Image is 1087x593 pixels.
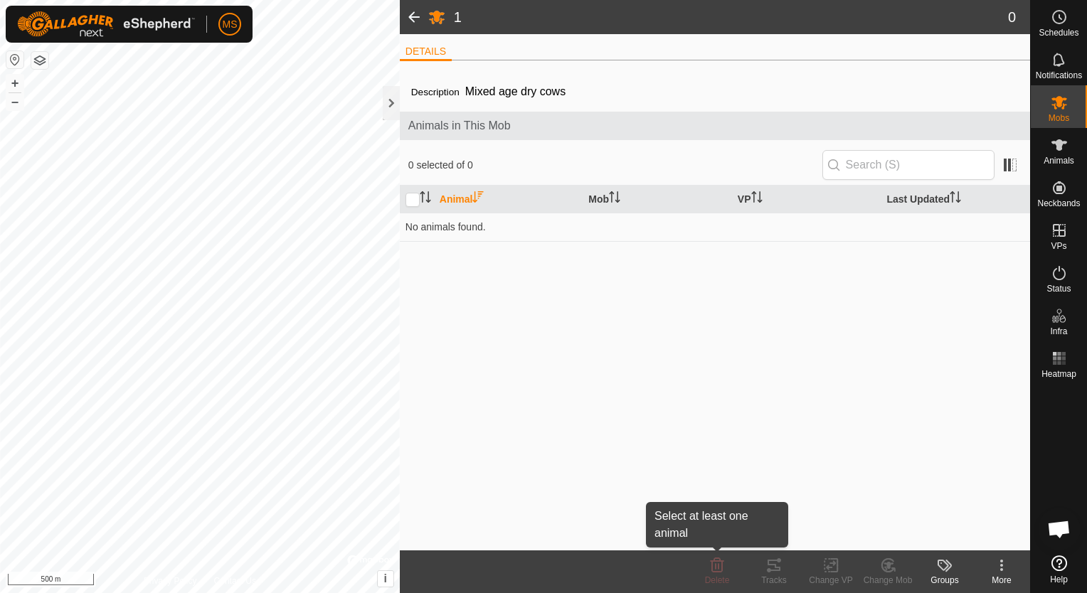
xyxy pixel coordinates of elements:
span: Animals in This Mob [408,117,1022,134]
span: Neckbands [1037,199,1080,208]
th: Mob [583,186,732,213]
span: 0 selected of 0 [408,158,822,173]
a: Contact Us [214,575,256,587]
li: DETAILS [400,44,452,61]
button: i [378,571,393,587]
button: + [6,75,23,92]
button: Map Layers [31,52,48,69]
div: Change VP [802,574,859,587]
div: Tracks [746,574,802,587]
h2: 1 [454,9,1008,26]
span: Mobs [1049,114,1069,122]
span: Mixed age dry cows [460,80,571,103]
span: Status [1046,284,1071,293]
span: Schedules [1039,28,1078,37]
div: Groups [916,574,973,587]
button: Reset Map [6,51,23,68]
span: VPs [1051,242,1066,250]
span: Animals [1044,156,1074,165]
span: i [384,572,387,584]
span: MS [223,17,238,32]
input: Search (S) [822,150,995,180]
p-sorticon: Activate to sort [420,193,431,205]
td: No animals found. [400,213,1030,241]
label: Description [411,87,460,97]
p-sorticon: Activate to sort [950,193,961,205]
p-sorticon: Activate to sort [751,193,763,205]
p-sorticon: Activate to sort [609,193,620,205]
th: Animal [434,186,583,213]
th: Last Updated [881,186,1030,213]
span: Heatmap [1041,370,1076,378]
span: Delete [705,575,730,585]
a: Help [1031,550,1087,589]
th: VP [732,186,881,213]
div: More [973,574,1030,587]
p-sorticon: Activate to sort [472,193,484,205]
span: Infra [1050,327,1067,336]
a: Privacy Policy [144,575,197,587]
span: Notifications [1036,71,1082,80]
img: Gallagher Logo [17,11,195,37]
div: Open chat [1038,508,1081,550]
div: Change Mob [859,574,916,587]
span: 0 [1008,6,1016,28]
button: – [6,93,23,110]
span: Help [1050,575,1068,584]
